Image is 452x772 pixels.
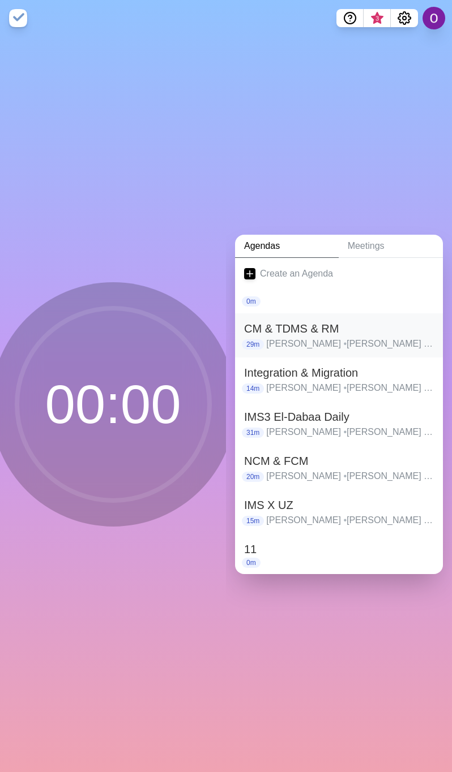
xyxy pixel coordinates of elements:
[343,383,347,393] span: •
[391,9,418,27] button: Settings
[9,9,27,27] img: timeblocks logo
[266,514,434,527] p: [PERSON_NAME] [PERSON_NAME] [PERSON_NAME] [PERSON_NAME] [PERSON_NAME] [PERSON_NAME] [PERSON_NAME]...
[242,516,264,526] p: 15m
[244,452,434,469] h2: NCM & FCM
[242,472,264,482] p: 20m
[266,337,434,351] p: [PERSON_NAME] [PERSON_NAME] [PERSON_NAME] [PERSON_NAME] [PERSON_NAME] [PERSON_NAME] [PERSON_NAME]...
[343,339,347,348] span: •
[242,296,261,307] p: 0m
[373,14,382,23] span: 3
[266,425,434,439] p: [PERSON_NAME] [PERSON_NAME] [PERSON_NAME] [PERSON_NAME] [PERSON_NAME] [PERSON_NAME] [PERSON_NAME]...
[242,339,264,350] p: 29m
[242,383,264,394] p: 14m
[244,364,434,381] h2: Integration & Migration
[235,258,443,290] a: Create an Agenda
[242,558,261,568] p: 0m
[339,235,443,258] a: Meetings
[266,381,434,395] p: [PERSON_NAME] [PERSON_NAME] [PERSON_NAME] [PERSON_NAME] [PERSON_NAME] [PERSON_NAME] Q & A
[242,428,264,438] p: 31m
[364,9,391,27] button: What’s new
[244,541,434,558] h2: 11
[343,471,347,481] span: •
[235,235,339,258] a: Agendas
[244,320,434,337] h2: CM & TDMS & RM
[343,515,347,525] span: •
[336,9,364,27] button: Help
[266,469,434,483] p: [PERSON_NAME] [PERSON_NAME] [PERSON_NAME] [PERSON_NAME] [PERSON_NAME] [PERSON_NAME] [PERSON_NAME]...
[244,497,434,514] h2: IMS X UZ
[244,408,434,425] h2: IMS3 El-Dabaa Daily
[343,427,347,437] span: •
